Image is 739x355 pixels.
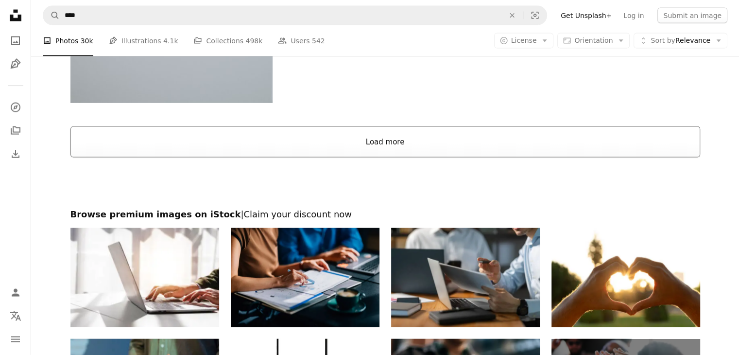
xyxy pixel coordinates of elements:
[43,6,60,25] button: Search Unsplash
[6,6,25,27] a: Home — Unsplash
[70,126,700,158] button: Load more
[555,8,618,23] a: Get Unsplash+
[574,36,613,44] span: Orientation
[557,33,630,49] button: Orientation
[523,6,547,25] button: Visual search
[634,33,727,49] button: Sort byRelevance
[6,121,25,141] a: Collections
[6,330,25,349] button: Menu
[6,144,25,164] a: Download History
[163,35,178,46] span: 4.1k
[70,209,700,220] h2: Browse premium images on iStock
[245,35,262,46] span: 498k
[43,6,547,25] form: Find visuals sitewide
[551,228,700,327] img: Hands in shape of love heart at sunset. The sun is setting in the background, creating a warm and...
[312,35,325,46] span: 542
[231,228,379,327] img: Business Team Analyzing Financial Data in Modern Office
[6,54,25,74] a: Illustrations
[657,8,727,23] button: Submit an image
[501,6,523,25] button: Clear
[651,36,675,44] span: Sort by
[6,31,25,51] a: Photos
[6,98,25,117] a: Explore
[109,25,178,56] a: Illustrations 4.1k
[494,33,554,49] button: License
[70,228,219,327] img: Typing on keyboard Working online on laptop computer On a white table at the office. Facebook cha...
[511,36,537,44] span: License
[618,8,650,23] a: Log in
[193,25,262,56] a: Collections 498k
[6,283,25,302] a: Log in / Sign up
[391,228,540,327] img: Businessman analyzing documents and working on laptop in office meeting
[278,25,325,56] a: Users 542
[241,209,352,219] span: | Claim your discount now
[651,36,710,46] span: Relevance
[6,306,25,326] button: Language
